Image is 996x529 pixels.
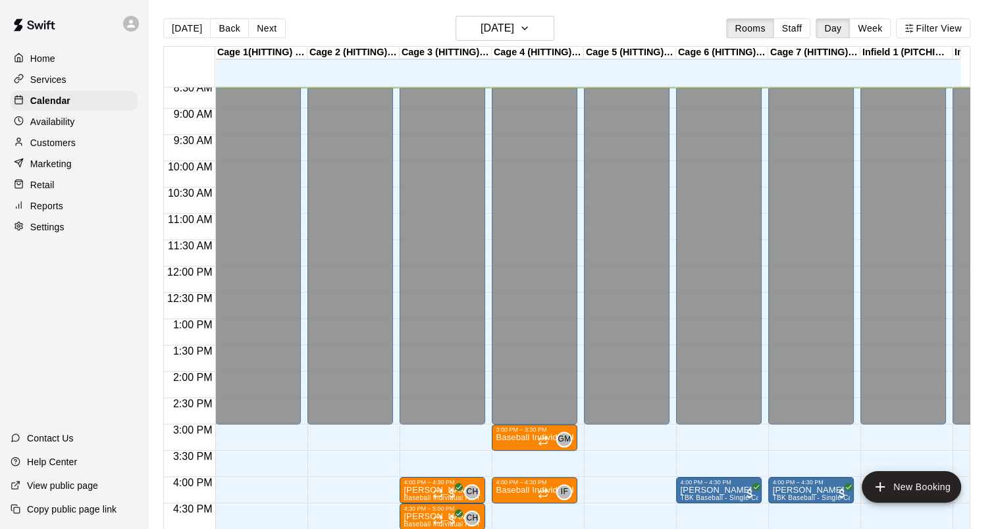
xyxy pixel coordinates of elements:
[404,479,481,486] div: 4:00 PM – 4:30 PM
[772,479,850,486] div: 4:00 PM – 4:30 PM
[170,398,216,409] span: 2:30 PM
[170,424,216,436] span: 3:00 PM
[11,154,138,174] a: Marketing
[400,477,485,503] div: 4:00 PM – 4:30 PM: Baseball Individual HITTING - 30 minutes
[30,178,55,191] p: Retail
[835,487,849,500] span: All customers have paid
[466,512,478,525] span: CH
[170,451,216,462] span: 3:30 PM
[464,511,480,526] div: Cory Harris
[11,112,138,132] a: Availability
[30,94,70,107] p: Calendar
[562,432,572,447] span: Gama Martinez
[11,133,138,153] a: Customers
[768,477,854,503] div: 4:00 PM – 4:30 PM: Dawson Bales
[215,47,307,59] div: Cage 1(HITTING) - Hit Trax - TBK
[170,372,216,383] span: 2:00 PM
[816,18,850,38] button: Day
[680,494,827,501] span: TBK Baseball - Single Cage Rental w/ Machine
[163,18,211,38] button: [DATE]
[170,319,216,330] span: 1:00 PM
[170,135,216,146] span: 9:30 AM
[492,477,577,503] div: 4:00 PM – 4:30 PM: Baseball Individual HITTING - 30 minutes
[773,18,811,38] button: Staff
[404,520,533,528] span: Baseball Individual HITTING - 30 minutes
[30,52,55,65] p: Home
[11,175,138,195] a: Retail
[676,477,762,503] div: 4:00 PM – 4:30 PM: Andrew Porter
[170,109,216,120] span: 9:00 AM
[307,47,400,59] div: Cage 2 (HITTING)- Hit Trax - TBK
[469,511,480,526] span: Cory Harris
[170,503,216,515] span: 4:30 PM
[556,484,572,500] div: Ian Fink
[862,471,961,503] button: add
[164,266,215,278] span: 12:00 PM
[30,73,66,86] p: Services
[446,513,459,526] span: All customers have paid
[896,18,970,38] button: Filter View
[772,494,920,501] span: TBK Baseball - Single Cage Rental w/ Machine
[849,18,891,38] button: Week
[562,484,572,500] span: Ian Fink
[165,188,216,199] span: 10:30 AM
[860,47,953,59] div: Infield 1 (PITCHING) - TBK
[432,515,443,525] span: Recurring event
[27,432,74,445] p: Contact Us
[464,484,480,500] div: Cory Harris
[558,433,571,446] span: GM
[492,424,577,451] div: 3:00 PM – 3:30 PM: Baseball Individual HITTING - 30 minutes
[165,161,216,172] span: 10:00 AM
[164,293,215,304] span: 12:30 PM
[538,436,548,446] span: Recurring event
[27,479,98,492] p: View public page
[210,18,249,38] button: Back
[11,91,138,111] a: Calendar
[492,47,584,59] div: Cage 4 (HITTING) - TBK
[680,479,758,486] div: 4:00 PM – 4:30 PM
[404,494,533,501] span: Baseball Individual HITTING - 30 minutes
[30,199,63,213] p: Reports
[538,488,548,499] span: Recurring event
[456,16,554,41] button: [DATE]
[469,484,480,500] span: Cory Harris
[404,505,481,512] div: 4:30 PM – 5:00 PM
[743,487,756,500] span: All customers have paid
[11,217,138,237] a: Settings
[466,486,478,499] span: CH
[496,479,573,486] div: 4:00 PM – 4:30 PM
[11,70,138,89] a: Services
[561,486,568,499] span: IF
[170,345,216,357] span: 1:30 PM
[556,432,572,447] div: Gama Martinez
[676,47,768,59] div: Cage 6 (HITTING) - TBK
[27,503,117,516] p: Copy public page link
[584,47,676,59] div: Cage 5 (HITTING) - TBK
[11,49,138,68] a: Home
[30,136,76,149] p: Customers
[27,455,77,468] p: Help Center
[165,214,216,225] span: 11:00 AM
[170,82,216,93] span: 8:30 AM
[248,18,285,38] button: Next
[446,487,459,500] span: All customers have paid
[30,157,72,170] p: Marketing
[726,18,773,38] button: Rooms
[170,477,216,488] span: 4:00 PM
[481,19,514,38] h6: [DATE]
[30,115,75,128] p: Availability
[11,196,138,216] a: Reports
[400,47,492,59] div: Cage 3 (HITTING) - TBK
[30,220,65,234] p: Settings
[432,488,443,499] span: Recurring event
[496,426,573,433] div: 3:00 PM – 3:30 PM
